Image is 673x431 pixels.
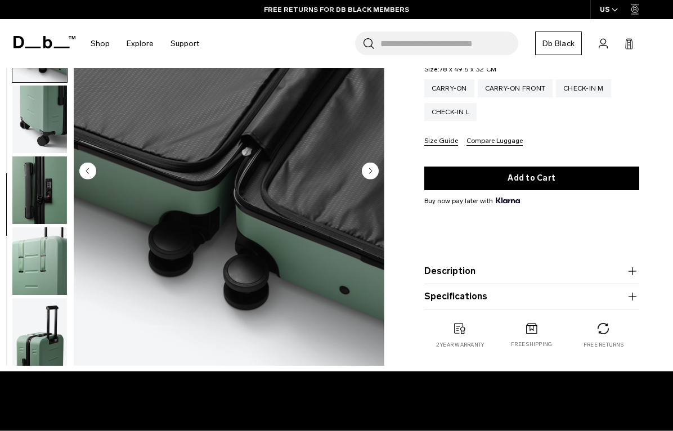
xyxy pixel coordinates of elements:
[171,24,199,64] a: Support
[424,137,458,146] button: Size Guide
[436,341,484,349] p: 2 year warranty
[556,79,611,97] a: Check-in M
[127,24,154,64] a: Explore
[466,137,523,146] button: Compare Luggage
[439,65,496,73] span: 78 x 49.5 x 32 CM
[12,298,68,366] button: Ramverk Check-in Luggage Large Green Ray
[424,103,477,121] a: Check-in L
[584,341,623,349] p: Free returns
[424,264,639,278] button: Description
[362,162,379,181] button: Next slide
[424,79,474,97] a: Carry-on
[264,5,409,15] a: FREE RETURNS FOR DB BLACK MEMBERS
[424,167,639,190] button: Add to Cart
[424,290,639,303] button: Specifications
[535,32,582,55] a: Db Black
[91,24,110,64] a: Shop
[496,197,520,203] img: {"height" => 20, "alt" => "Klarna"}
[12,227,67,295] img: Ramverk Check-in Luggage Large Green Ray
[424,196,520,206] span: Buy now pay later with
[511,340,552,348] p: Free shipping
[79,162,96,181] button: Previous slide
[424,66,497,73] legend: Size:
[12,156,67,224] img: Ramverk Check-in Luggage Large Green Ray
[12,298,67,366] img: Ramverk Check-in Luggage Large Green Ray
[12,86,67,153] img: Ramverk Check-in Luggage Large Green Ray
[478,79,553,97] a: Carry-on Front
[82,19,208,68] nav: Main Navigation
[12,85,68,154] button: Ramverk Check-in Luggage Large Green Ray
[12,227,68,295] button: Ramverk Check-in Luggage Large Green Ray
[12,156,68,225] button: Ramverk Check-in Luggage Large Green Ray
